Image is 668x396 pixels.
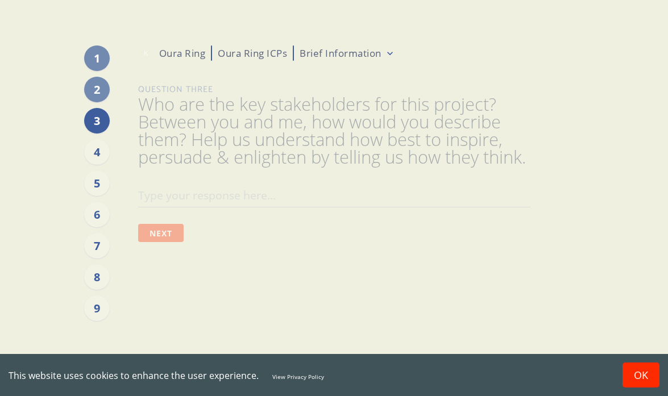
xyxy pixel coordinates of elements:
div: 6 [84,202,110,227]
div: This website uses cookies to enhance the user experience. [9,369,605,382]
svg: Kate Bucher [138,45,153,61]
a: View Privacy Policy [272,373,324,381]
div: 8 [84,264,110,290]
button: Accept cookies [623,362,659,387]
div: 3 [84,108,110,134]
div: 1 [84,45,110,71]
div: K [138,45,153,61]
div: 9 [84,295,110,321]
p: Question Three [138,84,530,95]
div: 4 [84,139,110,165]
span: Who are the key stakeholders for this project? Between you and me, how would you describe them? H... [138,95,530,166]
button: Next [138,224,184,242]
button: Brief Information [300,47,396,60]
p: Oura Ring ICPs [218,47,287,60]
div: 5 [84,170,110,196]
div: 2 [84,77,110,102]
p: Brief Information [300,47,381,60]
p: Oura Ring [159,47,206,60]
div: 7 [84,233,110,259]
